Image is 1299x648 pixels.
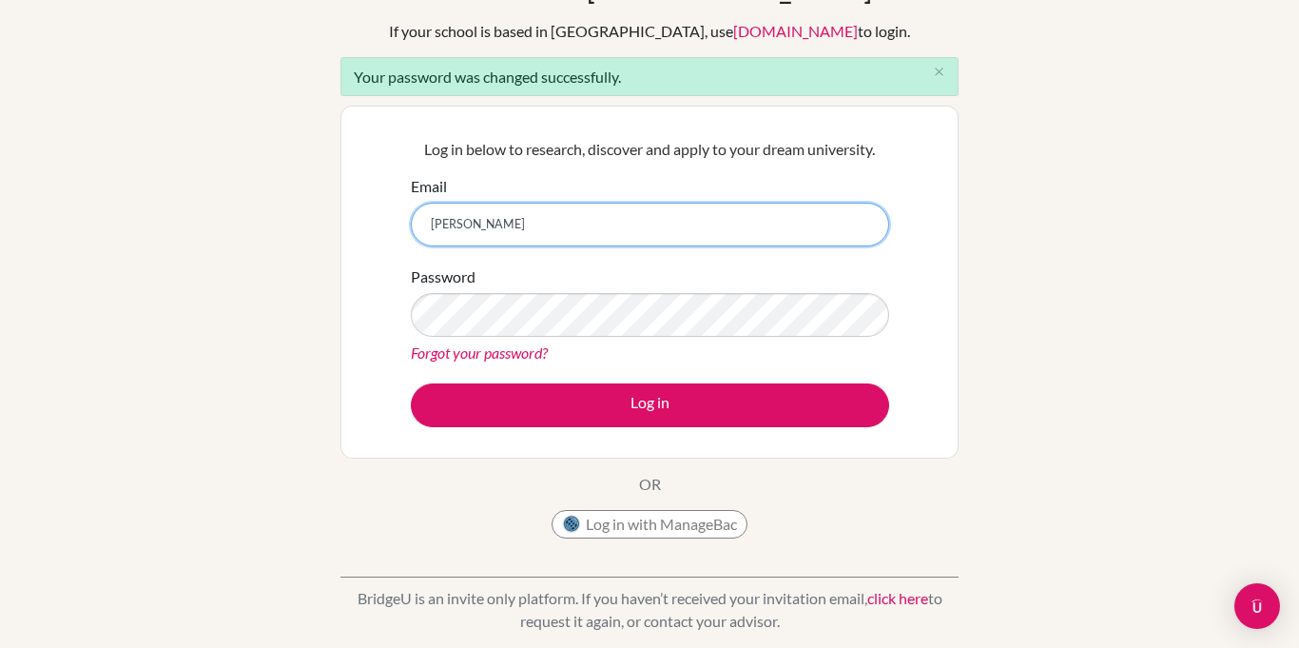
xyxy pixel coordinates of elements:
[733,22,858,40] a: [DOMAIN_NAME]
[389,20,910,43] div: If your school is based in [GEOGRAPHIC_DATA], use to login.
[411,383,889,427] button: Log in
[1234,583,1280,629] div: Open Intercom Messenger
[867,589,928,607] a: click here
[932,65,946,79] i: close
[411,344,548,362] a: Forgot your password?
[340,57,959,96] div: Your password was changed successfully.
[552,510,747,539] button: Log in with ManageBac
[920,58,958,87] button: Close
[639,473,661,496] p: OR
[411,175,447,198] label: Email
[340,587,959,633] p: BridgeU is an invite only platform. If you haven’t received your invitation email, to request it ...
[411,138,889,161] p: Log in below to research, discover and apply to your dream university.
[411,265,475,288] label: Password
